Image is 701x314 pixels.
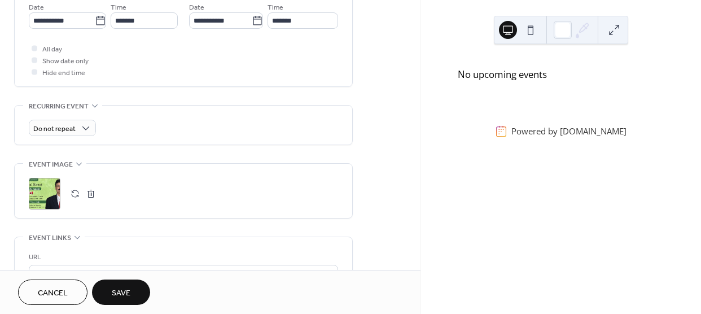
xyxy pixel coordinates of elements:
button: Save [92,280,150,305]
span: Time [268,2,283,14]
span: Time [111,2,126,14]
span: All day [42,43,62,55]
span: Event links [29,232,71,244]
div: No upcoming events [458,67,664,81]
span: Recurring event [29,101,89,112]
button: Cancel [18,280,87,305]
span: Date [189,2,204,14]
span: Event image [29,159,73,171]
span: Cancel [38,287,68,299]
div: Powered by [511,125,626,137]
span: Save [112,287,130,299]
span: Show date only [42,55,89,67]
span: Hide end time [42,67,85,79]
span: Date [29,2,44,14]
a: [DOMAIN_NAME] [560,125,626,137]
span: Do not repeat [33,123,76,136]
div: URL [29,251,336,263]
div: ; [29,178,60,210]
